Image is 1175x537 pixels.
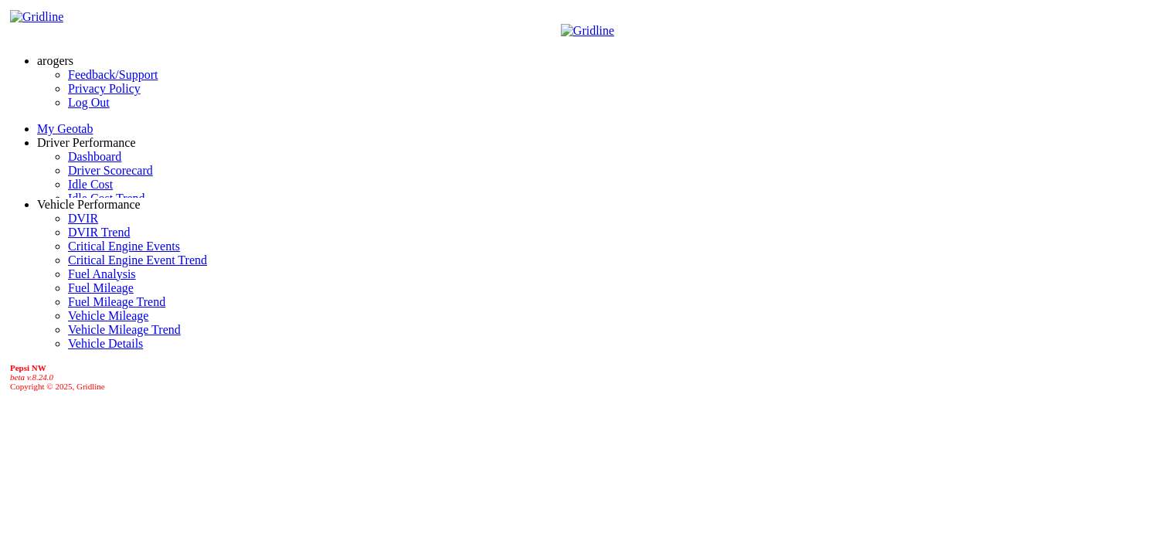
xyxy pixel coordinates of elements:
a: Fuel Analysis [68,267,136,280]
a: DVIR Trend [68,226,130,239]
a: Vehicle Details [68,337,143,350]
a: Privacy Policy [68,82,141,95]
a: arogers [37,54,73,67]
a: Driver Performance [37,136,136,149]
i: beta v.8.24.0 [10,372,53,382]
a: Fuel Mileage Trend [68,295,165,308]
a: Vehicle Performance [37,198,141,211]
a: Vehicle Mileage [68,309,148,322]
a: Log Out [68,96,110,109]
a: Fuel Mileage [68,281,134,294]
a: Idle Cost [68,178,113,191]
a: Driver Scorecard [68,164,153,177]
img: Gridline [561,24,614,38]
a: My Geotab [37,122,93,135]
a: Idle Cost Trend [68,192,145,205]
b: Pepsi NW [10,363,46,372]
img: Gridline [10,10,63,24]
a: DVIR [68,212,98,225]
div: Copyright © 2025, Gridline [10,363,1169,391]
a: Dashboard [68,150,121,163]
a: Critical Engine Event Trend [68,253,207,267]
a: Vehicle Mileage Trend [68,323,181,336]
a: Feedback/Support [68,68,158,81]
a: Critical Engine Events [68,240,180,253]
